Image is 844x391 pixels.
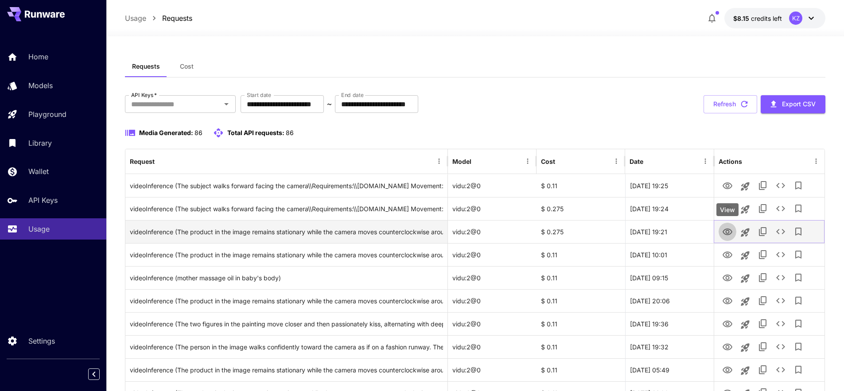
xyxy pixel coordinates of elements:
[736,178,754,195] button: Launch in playground
[772,177,790,194] button: See details
[754,223,772,240] button: Copy TaskUUID
[162,13,192,23] a: Requests
[130,313,443,335] div: Click to copy prompt
[790,200,807,217] button: Add to library
[754,200,772,217] button: Copy TaskUUID
[772,200,790,217] button: See details
[541,158,555,165] div: Cost
[790,223,807,240] button: Add to library
[220,98,233,110] button: Open
[754,292,772,310] button: Copy TaskUUID
[625,266,714,289] div: 23 Sep, 2025 09:15
[537,289,625,312] div: $ 0.11
[537,358,625,381] div: $ 0.11
[772,269,790,286] button: See details
[772,338,790,356] button: See details
[630,158,643,165] div: Date
[28,109,66,120] p: Playground
[719,222,736,240] button: View
[537,174,625,197] div: $ 0.11
[754,246,772,263] button: Copy TaskUUID
[790,292,807,310] button: Add to library
[537,197,625,220] div: $ 0.275
[772,315,790,333] button: See details
[448,358,537,381] div: vidu:2@0
[789,12,802,25] div: KZ
[772,223,790,240] button: See details
[28,80,53,91] p: Models
[130,221,443,243] div: Click to copy prompt
[790,315,807,333] button: Add to library
[644,155,657,167] button: Sort
[130,174,443,197] div: Click to copy prompt
[790,177,807,194] button: Add to library
[625,289,714,312] div: 22 Sep, 2025 20:06
[156,155,168,167] button: Sort
[448,266,537,289] div: vidu:2@0
[433,155,445,167] button: Menu
[537,220,625,243] div: $ 0.275
[28,195,58,205] p: API Keys
[139,129,193,136] span: Media Generated:
[719,337,736,356] button: View
[28,224,50,234] p: Usage
[719,268,736,286] button: View
[790,246,807,263] button: Add to library
[736,201,754,218] button: Launch in playground
[625,197,714,220] div: 23 Sep, 2025 19:24
[699,155,712,167] button: Menu
[790,338,807,356] button: Add to library
[772,361,790,379] button: See details
[452,158,471,165] div: Model
[537,243,625,266] div: $ 0.11
[130,244,443,266] div: Click to copy prompt
[28,336,55,346] p: Settings
[472,155,485,167] button: Sort
[28,51,48,62] p: Home
[719,360,736,379] button: View
[625,335,714,358] div: 22 Sep, 2025 19:32
[719,158,742,165] div: Actions
[132,62,160,70] span: Requests
[130,359,443,381] div: Click to copy prompt
[790,361,807,379] button: Add to library
[448,289,537,312] div: vidu:2@0
[754,338,772,356] button: Copy TaskUUID
[625,243,714,266] div: 23 Sep, 2025 10:01
[341,91,363,99] label: End date
[125,13,146,23] a: Usage
[28,138,52,148] p: Library
[130,267,443,289] div: Click to copy prompt
[736,316,754,333] button: Launch in playground
[736,270,754,287] button: Launch in playground
[610,155,622,167] button: Menu
[537,335,625,358] div: $ 0.11
[625,358,714,381] div: 22 Sep, 2025 05:49
[736,247,754,264] button: Launch in playground
[448,243,537,266] div: vidu:2@0
[131,91,157,99] label: API Keys
[761,95,825,113] button: Export CSV
[125,13,192,23] nav: breadcrumb
[719,245,736,263] button: View
[180,62,194,70] span: Cost
[754,269,772,286] button: Copy TaskUUID
[448,312,537,335] div: vidu:2@0
[327,99,332,109] p: ~
[625,174,714,197] div: 23 Sep, 2025 19:25
[194,129,202,136] span: 86
[537,266,625,289] div: $ 0.11
[227,129,284,136] span: Total API requests:
[448,335,537,358] div: vidu:2@0
[733,14,782,23] div: $8.1466
[736,293,754,310] button: Launch in playground
[130,197,443,220] div: Click to copy prompt
[772,246,790,263] button: See details
[28,166,49,177] p: Wallet
[719,176,736,194] button: View
[716,203,739,216] div: View
[625,220,714,243] div: 23 Sep, 2025 19:21
[556,155,568,167] button: Sort
[704,95,757,113] button: Refresh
